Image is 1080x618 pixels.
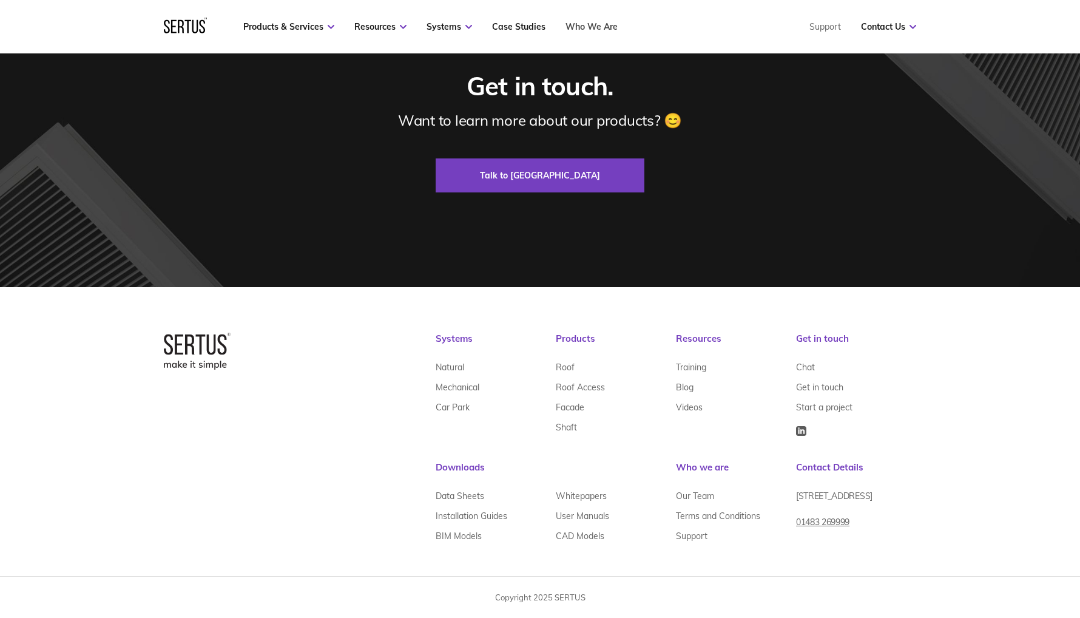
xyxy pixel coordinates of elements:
[436,526,482,546] a: BIM Models
[556,397,584,417] a: Facade
[809,21,841,32] a: Support
[796,491,872,501] span: [STREET_ADDRESS]
[796,512,849,542] a: 01483 269999
[676,333,796,357] div: Resources
[796,426,806,436] img: Icon
[436,486,484,506] a: Data Sheets
[243,21,334,32] a: Products & Services
[796,357,815,377] a: Chat
[676,461,796,486] div: Who we are
[556,486,607,506] a: Whitepapers
[427,21,472,32] a: Systems
[861,21,916,32] a: Contact Us
[556,377,605,397] a: Roof Access
[398,111,682,129] div: Want to learn more about our products? 😊
[676,357,706,377] a: Training
[436,333,556,357] div: Systems
[436,377,479,397] a: Mechanical
[796,377,843,397] a: Get in touch
[354,21,407,32] a: Resources
[565,21,618,32] a: Who We Are
[556,357,575,377] a: Roof
[492,21,545,32] a: Case Studies
[676,377,694,397] a: Blog
[164,333,231,369] img: logo-box-2bec1e6d7ed5feb70a4f09a85fa1bbdd.png
[436,158,644,192] a: Talk to [GEOGRAPHIC_DATA]
[556,333,676,357] div: Products
[796,397,852,417] a: Start a project
[556,526,604,546] a: CAD Models
[676,397,703,417] a: Videos
[436,506,507,526] a: Installation Guides
[436,397,470,417] a: Car Park
[556,417,577,437] a: Shaft
[556,506,609,526] a: User Manuals
[436,357,464,377] a: Natural
[676,506,760,526] a: Terms and Conditions
[796,333,916,357] div: Get in touch
[796,461,916,486] div: Contact Details
[676,526,707,546] a: Support
[676,486,714,506] a: Our Team
[1019,560,1080,618] iframe: Chat Widget
[467,70,613,103] div: Get in touch.
[436,461,676,486] div: Downloads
